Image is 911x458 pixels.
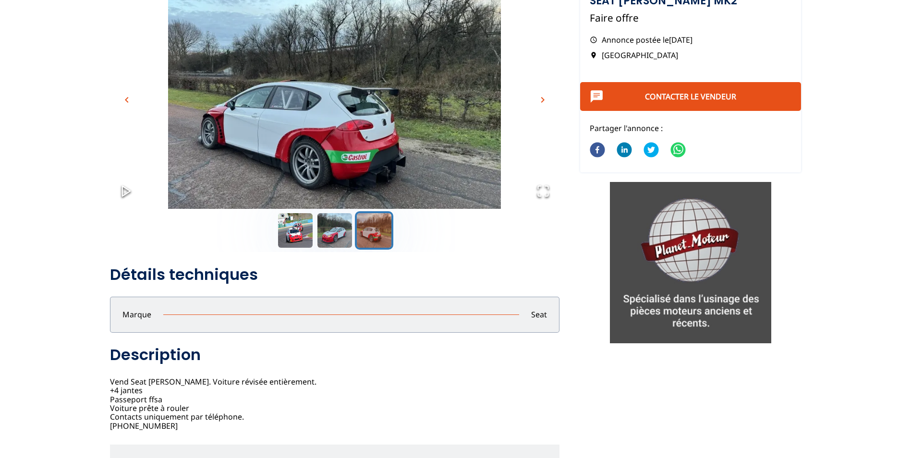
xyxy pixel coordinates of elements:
[590,35,792,45] p: Annonce postée le [DATE]
[120,93,134,107] button: chevron_left
[645,91,736,102] a: Contacter le vendeur
[276,211,315,250] button: Go to Slide 1
[110,265,559,430] div: Vend Seat [PERSON_NAME]. Voiture révisée entièrement. +4 jantes Passeport ffsa Voiture prête à ro...
[110,175,143,209] button: Play or Pause Slideshow
[590,50,792,60] p: [GEOGRAPHIC_DATA]
[110,211,559,250] div: Thumbnail Navigation
[535,93,550,107] button: chevron_right
[580,82,802,111] button: Contacter le vendeur
[537,94,548,106] span: chevron_right
[527,175,559,209] button: Open Fullscreen
[590,11,792,25] p: Faire offre
[617,136,632,165] button: linkedin
[110,309,163,320] p: Marque
[110,265,559,284] h2: Détails techniques
[590,123,792,133] p: Partager l'annonce :
[316,211,354,250] button: Go to Slide 2
[355,211,393,250] button: Go to Slide 3
[670,136,686,165] button: whatsapp
[644,136,659,165] button: twitter
[519,309,559,320] p: Seat
[590,136,605,165] button: facebook
[121,94,133,106] span: chevron_left
[110,345,559,364] h2: Description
